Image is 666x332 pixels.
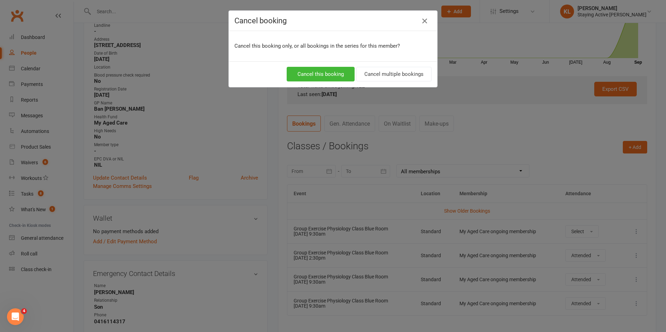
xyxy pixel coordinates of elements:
[21,308,27,314] span: 4
[234,16,432,25] h4: Cancel booking
[419,15,430,26] button: Close
[287,67,355,81] button: Cancel this booking
[356,67,432,81] button: Cancel multiple bookings
[234,42,432,50] p: Cancel this booking only, or all bookings in the series for this member?
[7,308,24,325] iframe: Intercom live chat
